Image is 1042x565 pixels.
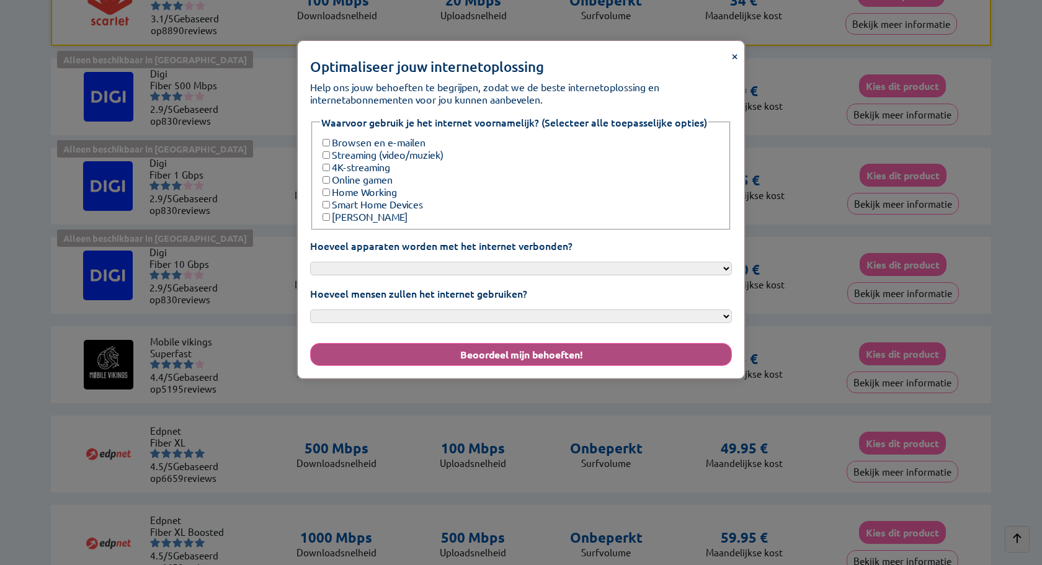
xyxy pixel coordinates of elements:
input: [PERSON_NAME] [323,213,330,221]
input: Browsen en e-mailen [323,139,330,146]
button: Beoordeel mijn behoeften! [310,343,732,366]
input: Smart Home Devices [323,201,330,208]
label: [PERSON_NAME] [320,210,407,223]
label: Hoeveel mensen zullen het internet gebruiken? [310,287,732,300]
label: 4K-streaming [320,161,390,173]
input: 4K-streaming [323,164,330,171]
input: Online gamen [323,176,330,184]
label: Hoeveel apparaten worden met het internet verbonden? [310,239,732,252]
label: Home Working [320,185,397,198]
span: × [731,47,738,63]
label: Streaming (video/muziek) [320,148,443,161]
input: Home Working [323,189,330,196]
label: Online gamen [320,173,393,185]
input: Streaming (video/muziek) [323,151,330,159]
label: Browsen en e-mailen [320,136,425,148]
legend: Waarvoor gebruik je het internet voornamelijk? (Selecteer alle toepasselijke opties) [320,115,708,129]
h2: Optimaliseer jouw internetoplossing [310,58,732,76]
label: Smart Home Devices [320,198,423,210]
p: Help ons jouw behoeften te begrijpen, zodat we de beste internetoplossing en internetabonnementen... [310,81,732,105]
